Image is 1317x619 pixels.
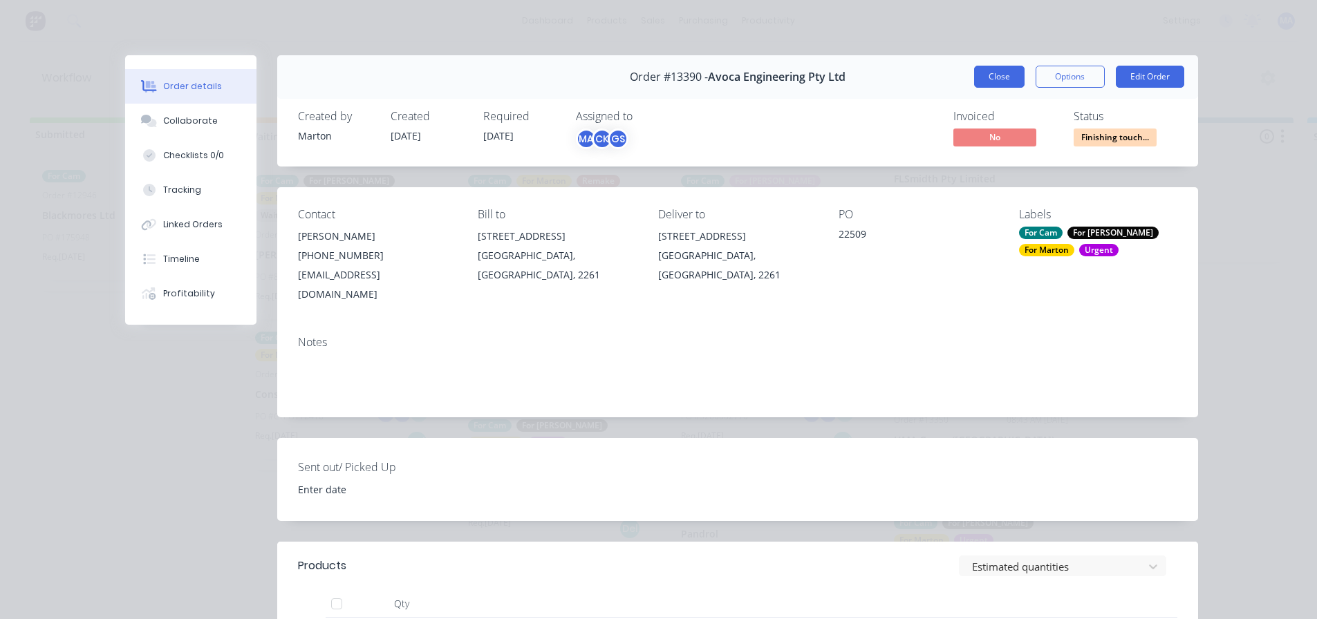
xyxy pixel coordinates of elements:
div: Qty [360,590,443,618]
div: [PHONE_NUMBER] [298,246,456,265]
div: [STREET_ADDRESS] [478,227,636,246]
span: [DATE] [391,129,421,142]
div: Timeline [163,253,200,265]
div: Collaborate [163,115,218,127]
div: Order details [163,80,222,93]
div: Status [1074,110,1177,123]
div: GS [608,128,628,149]
span: [DATE] [483,129,514,142]
div: [STREET_ADDRESS][GEOGRAPHIC_DATA], [GEOGRAPHIC_DATA], 2261 [478,227,636,285]
div: [GEOGRAPHIC_DATA], [GEOGRAPHIC_DATA], 2261 [658,246,816,285]
div: Invoiced [953,110,1057,123]
div: Bill to [478,208,636,221]
div: MA [576,128,597,149]
span: Finishing touch... [1074,128,1157,146]
div: Created by [298,110,374,123]
div: Profitability [163,287,215,300]
div: Deliver to [658,208,816,221]
button: Collaborate [125,104,256,138]
button: Profitability [125,276,256,311]
div: 22509 [839,227,997,246]
div: Urgent [1079,244,1119,256]
div: Required [483,110,559,123]
div: Labels [1019,208,1177,221]
button: Finishing touch... [1074,128,1157,149]
div: [STREET_ADDRESS] [658,227,816,246]
div: Marton [298,128,374,143]
label: Sent out/ Picked Up [298,459,471,475]
button: Options [1036,66,1105,88]
button: Order details [125,69,256,104]
div: Checklists 0/0 [163,149,224,162]
div: Contact [298,208,456,221]
span: Order #13390 - [630,70,708,84]
div: Notes [298,336,1177,349]
div: Linked Orders [163,218,223,231]
div: [STREET_ADDRESS][GEOGRAPHIC_DATA], [GEOGRAPHIC_DATA], 2261 [658,227,816,285]
button: MACKGS [576,128,628,149]
div: [GEOGRAPHIC_DATA], [GEOGRAPHIC_DATA], 2261 [478,246,636,285]
button: Timeline [125,242,256,276]
button: Close [974,66,1025,88]
div: Created [391,110,467,123]
div: Tracking [163,184,201,196]
button: Tracking [125,173,256,207]
button: Edit Order [1116,66,1184,88]
div: PO [839,208,997,221]
div: Products [298,558,346,574]
span: No [953,128,1036,146]
span: Avoca Engineering Pty Ltd [708,70,846,84]
button: Linked Orders [125,207,256,242]
div: For Cam [1019,227,1063,239]
div: For [PERSON_NAME] [1067,227,1159,239]
div: [PERSON_NAME] [298,227,456,246]
div: For Marton [1019,244,1074,256]
div: [PERSON_NAME][PHONE_NUMBER][EMAIL_ADDRESS][DOMAIN_NAME] [298,227,456,304]
button: Checklists 0/0 [125,138,256,173]
div: CK [592,128,613,149]
div: Assigned to [576,110,714,123]
div: [EMAIL_ADDRESS][DOMAIN_NAME] [298,265,456,304]
input: Enter date [288,479,460,499]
